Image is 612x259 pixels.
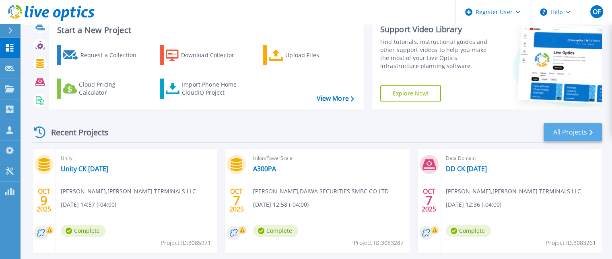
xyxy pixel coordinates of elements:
div: OCT 2025 [421,186,437,215]
span: [DATE] 14:57 (-04:00) [61,200,116,209]
a: DD CK [DATE] [446,165,487,173]
div: Find tutorials, instructional guides and other support videos to help you make the most of your L... [380,38,496,70]
a: Request a Collection [57,45,147,65]
div: Download Collector [181,47,245,63]
span: Unity [61,154,212,163]
a: All Projects [544,123,602,141]
span: Data Domain [446,154,597,163]
div: Request a Collection [80,47,144,63]
span: 7 [425,197,433,204]
div: OCT 2025 [229,186,244,215]
h3: Start a New Project [57,26,354,35]
a: A300PA [253,165,276,173]
span: [PERSON_NAME] , [PERSON_NAME] TERMINALS LLC [446,187,581,196]
span: [PERSON_NAME] , DAIWA SECURITIES SMBC CO LTD [253,187,389,196]
span: Project ID: 3085971 [161,238,211,247]
span: Project ID: 3083287 [354,238,404,247]
a: Upload Files [263,45,353,65]
a: Cloud Pricing Calculator [57,79,147,99]
a: View More [316,95,354,102]
span: Isilon/PowerScale [253,154,404,163]
div: Upload Files [285,47,350,63]
span: [DATE] 12:36 (-04:00) [446,200,501,209]
span: OF [592,8,600,15]
div: Cloud Pricing Calculator [79,81,143,97]
span: Complete [253,225,298,237]
span: [PERSON_NAME] , [PERSON_NAME] TERMINALS LLC [61,187,196,196]
span: Complete [61,225,106,237]
span: Complete [446,225,491,237]
span: Project ID: 3083261 [546,238,596,247]
span: 9 [40,197,47,204]
div: OCT 2025 [36,186,52,215]
a: Unity CK [DATE] [61,165,108,173]
div: Support Video Library [380,24,496,35]
span: 7 [233,197,240,204]
div: Recent Projects [31,122,120,142]
a: Download Collector [160,45,250,65]
div: Import Phone Home CloudIQ Project [182,81,245,97]
a: Explore Now! [380,85,441,102]
span: [DATE] 12:58 (-04:00) [253,200,309,209]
